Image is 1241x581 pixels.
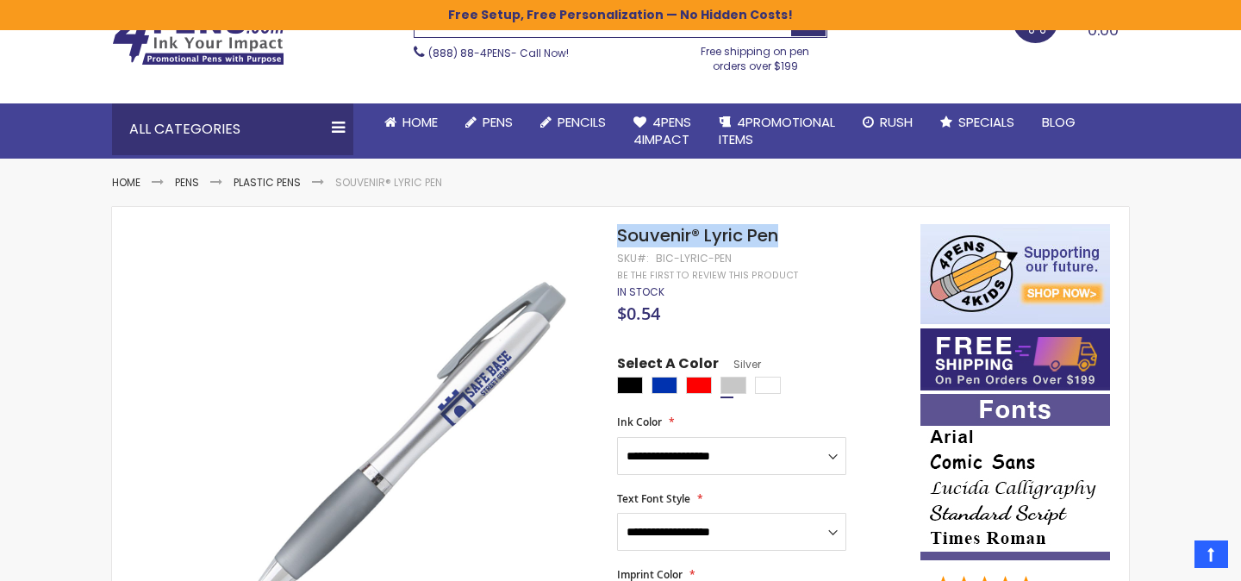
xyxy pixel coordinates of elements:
[428,46,569,60] span: - Call Now!
[683,38,828,72] div: Free shipping on pen orders over $199
[617,223,778,247] span: Souvenir® Lyric Pen
[371,103,452,141] a: Home
[335,176,442,190] li: Souvenir® Lyric Pen
[719,113,835,148] span: 4PROMOTIONAL ITEMS
[234,175,301,190] a: Plastic Pens
[112,10,284,66] img: 4Pens Custom Pens and Promotional Products
[1194,540,1228,568] a: Top
[720,377,746,394] div: Silver
[958,113,1014,131] span: Specials
[920,328,1110,390] img: Free shipping on orders over $199
[452,103,527,141] a: Pens
[175,175,199,190] a: Pens
[920,224,1110,324] img: 4pens 4 kids
[633,113,691,148] span: 4Pens 4impact
[558,113,606,131] span: Pencils
[112,175,140,190] a: Home
[652,377,677,394] div: Blue
[428,46,511,60] a: (888) 88-4PENS
[1028,103,1089,141] a: Blog
[617,377,643,394] div: Black
[617,302,660,325] span: $0.54
[1042,113,1076,131] span: Blog
[849,103,926,141] a: Rush
[527,103,620,141] a: Pencils
[686,377,712,394] div: Red
[920,394,1110,560] img: font-personalization-examples
[656,252,732,266] div: Bic-Lyric-Pen
[617,251,649,266] strong: SKU
[483,113,513,131] span: Pens
[620,103,705,159] a: 4Pens4impact
[719,357,761,372] span: Silver
[402,113,438,131] span: Home
[705,103,849,159] a: 4PROMOTIONALITEMS
[755,377,781,394] div: White
[617,415,662,429] span: Ink Color
[880,113,913,131] span: Rush
[926,103,1028,141] a: Specials
[617,285,664,299] div: Availability
[617,269,798,282] a: Be the first to review this product
[617,491,690,506] span: Text Font Style
[112,103,353,155] div: All Categories
[617,354,719,378] span: Select A Color
[617,284,664,299] span: In stock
